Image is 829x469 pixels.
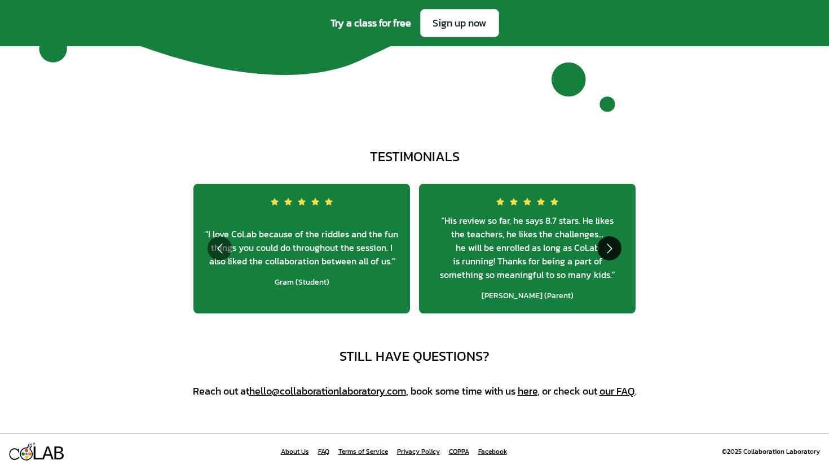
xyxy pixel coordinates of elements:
[338,447,388,456] a: Terms of Service
[722,447,820,456] div: ©2025 Collaboration Laboratory
[420,9,499,37] a: Sign up now
[599,383,635,399] a: our FAQ
[370,148,460,166] div: testimonials
[9,443,65,461] a: LAB
[449,447,469,456] a: COPPA
[275,277,329,288] span: Gram (Student)
[339,347,490,365] div: Still have questions?
[32,443,43,466] div: L
[202,227,401,268] span: " I love CoLab because of the riddles and the fun things you could do throughout the session. I a...
[330,15,411,31] span: Try a class for free
[518,383,537,399] a: here
[249,383,406,399] a: hello@​collaboration​laboratory​.com
[597,236,621,260] button: Go to next slide
[193,383,637,399] div: Reach out at , book some time with us , or check out .
[428,214,627,281] span: " His review so far, he says 8.7 stars. He likes the teachers, he likes the challenges... he will...
[281,447,309,456] a: About Us
[482,290,574,302] span: [PERSON_NAME] (Parent)
[478,447,507,456] a: Facebook
[397,447,440,456] a: Privacy Policy
[54,443,65,466] div: B
[42,443,54,466] div: A
[318,447,329,456] a: FAQ
[208,236,232,260] button: Go to previous slide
